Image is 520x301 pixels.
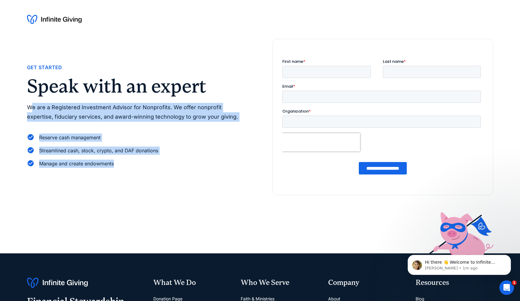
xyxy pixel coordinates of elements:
[27,103,248,121] p: We are a Registered Investment Advisor for Nonprofits. We offer nonprofit expertise, fiduciary se...
[241,278,318,288] div: Who We Serve
[499,280,514,295] iframe: Intercom live chat
[39,134,100,142] div: Reserve cash management
[153,278,231,288] div: What We Do
[399,242,520,285] iframe: Intercom notifications message
[282,59,483,185] iframe: Form 0
[39,160,114,168] div: Manage and create endowments
[512,280,517,285] span: 1
[328,278,406,288] div: Company
[39,147,158,155] div: Streamlined cash, stock, crypto, and DAF donations
[27,77,248,96] h2: Speak with an expert
[27,63,62,72] div: Get Started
